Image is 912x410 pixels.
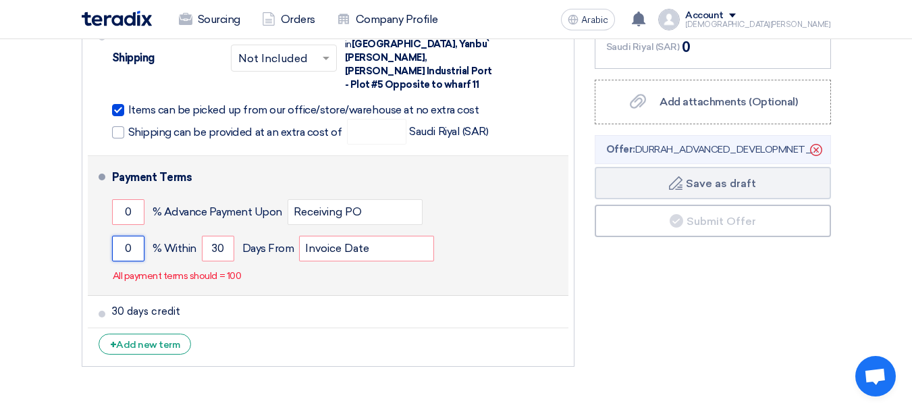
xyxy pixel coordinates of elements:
font: Items can be picked up from our office/store/warehouse at no extra cost [128,103,479,116]
a: Orders [251,5,326,34]
button: Arabic [561,9,615,30]
font: Orders [281,13,315,26]
font: Saudi Riyal (SAR) [606,41,680,53]
font: Account [685,9,724,21]
font: Submit Offer [687,214,756,227]
font: Saudi Riyal (SAR) [409,125,488,138]
font: [DEMOGRAPHIC_DATA][PERSON_NAME] [685,20,830,29]
img: profile_test.png [658,9,680,30]
input: payment-term-2 [112,236,144,261]
font: Company Profile [356,13,438,26]
font: Payment Terms [112,171,192,184]
font: Save as draft [686,176,756,189]
font: Sourcing [198,13,240,26]
button: Save as draft [595,167,831,199]
font: Shipping [112,51,155,64]
font: to your company address in [345,25,449,50]
button: Submit Offer [595,205,831,237]
font: Days From [242,242,294,255]
font: + [110,338,117,351]
font: % Advance Payment Upon [153,205,282,218]
img: Teradix logo [82,11,152,26]
font: [GEOGRAPHIC_DATA], Yanbu` [PERSON_NAME], [PERSON_NAME] Industrial Port - Plot #5 Opposite to whar... [345,39,492,91]
input: Add your term here... [112,299,563,324]
input: payment-term-2 [299,236,434,261]
font: 0 [682,39,691,55]
font: Offer: [606,144,635,155]
font: All payment terms should = 100 [113,270,242,282]
font: Shipping can be provided at an extra cost of [128,126,342,138]
input: payment-term-2 [202,236,234,261]
font: % Within [153,242,196,255]
a: Sourcing [168,5,251,34]
input: payment-term-1 [112,199,144,225]
font: Arabic [581,14,608,26]
input: payment-term-2 [288,199,423,225]
font: Add attachments (Optional) [660,95,798,108]
div: Open chat [855,356,896,396]
font: Add new term [116,339,180,351]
